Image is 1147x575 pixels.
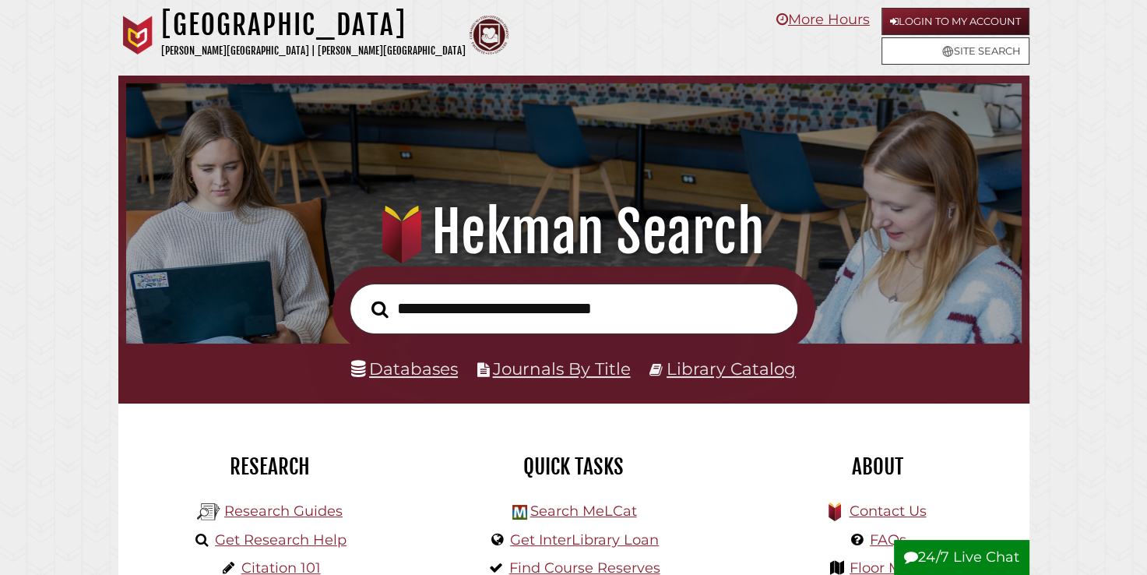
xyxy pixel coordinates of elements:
[118,16,157,55] img: Calvin University
[364,296,396,323] button: Search
[143,198,1005,266] h1: Hekman Search
[881,37,1029,65] a: Site Search
[530,503,636,520] a: Search MeLCat
[351,358,458,379] a: Databases
[161,42,466,60] p: [PERSON_NAME][GEOGRAPHIC_DATA] | [PERSON_NAME][GEOGRAPHIC_DATA]
[493,358,631,379] a: Journals By Title
[737,453,1018,480] h2: About
[667,358,796,379] a: Library Catalog
[776,11,870,28] a: More Hours
[224,503,343,520] a: Research Guides
[371,300,389,319] i: Search
[215,531,347,549] a: Get Research Help
[130,453,410,480] h2: Research
[197,500,220,524] img: Hekman Library Logo
[512,505,527,520] img: Hekman Library Logo
[434,453,714,480] h2: Quick Tasks
[881,8,1029,35] a: Login to My Account
[849,503,926,520] a: Contact Us
[870,531,906,549] a: FAQs
[510,531,659,549] a: Get InterLibrary Loan
[470,16,508,55] img: Calvin Theological Seminary
[161,8,466,42] h1: [GEOGRAPHIC_DATA]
